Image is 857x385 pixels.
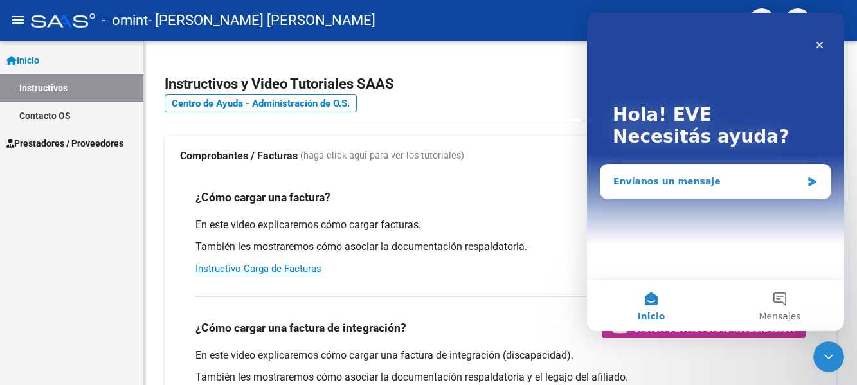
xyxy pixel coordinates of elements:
[165,72,836,96] h2: Instructivos y Video Tutoriales SAAS
[195,348,806,363] p: En este video explicaremos cómo cargar una factura de integración (discapacidad).
[195,188,330,206] h3: ¿Cómo cargar una factura?
[195,370,806,384] p: También les mostraremos cómo asociar la documentación respaldatoria y el legajo del afiliado.
[6,53,39,67] span: Inicio
[6,136,123,150] span: Prestadores / Proveedores
[300,149,464,163] span: (haga click aquí para ver los tutoriales)
[148,6,375,35] span: - [PERSON_NAME] [PERSON_NAME]
[195,263,321,274] a: Instructivo Carga de Facturas
[195,218,806,232] p: En este video explicaremos cómo cargar facturas.
[813,341,844,372] iframe: Intercom live chat
[195,319,406,337] h3: ¿Cómo cargar una factura de integración?
[587,13,844,331] iframe: Intercom live chat
[165,136,836,177] mat-expansion-panel-header: Comprobantes / Facturas (haga click aquí para ver los tutoriales)
[165,94,357,112] a: Centro de Ayuda - Administración de O.S.
[102,6,148,35] span: - omint
[180,149,298,163] strong: Comprobantes / Facturas
[195,240,806,254] p: También les mostraremos cómo asociar la documentación respaldatoria.
[10,12,26,28] mat-icon: menu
